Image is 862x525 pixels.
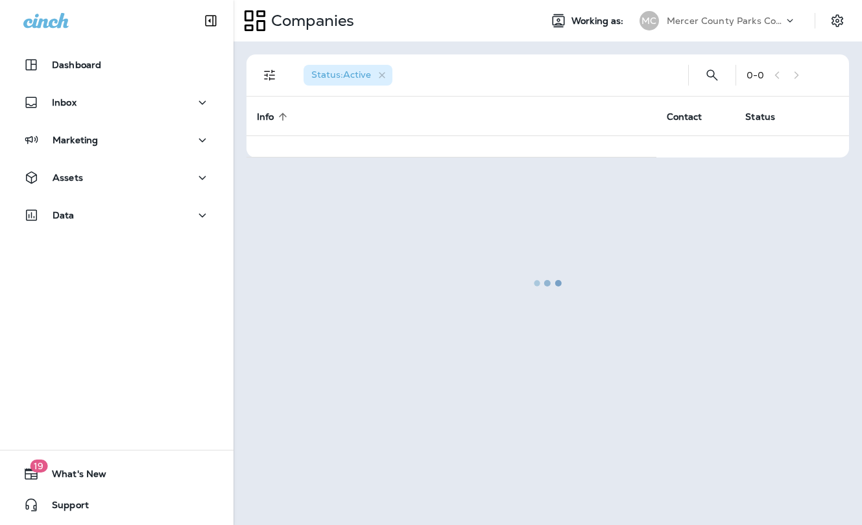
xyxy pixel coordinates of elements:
p: Assets [53,172,83,183]
div: MC [640,11,659,30]
p: Inbox [52,97,77,108]
span: What's New [39,469,106,484]
span: Working as: [571,16,627,27]
p: Data [53,210,75,220]
p: Dashboard [52,60,101,70]
button: Dashboard [13,52,221,78]
span: Support [39,500,89,515]
button: Marketing [13,127,221,153]
button: Collapse Sidebar [193,8,229,34]
button: Settings [826,9,849,32]
p: Mercer County Parks Commission [667,16,784,26]
button: Support [13,492,221,518]
button: 19What's New [13,461,221,487]
p: Marketing [53,135,98,145]
p: Companies [266,11,354,30]
button: Data [13,202,221,228]
button: Inbox [13,89,221,115]
span: 19 [30,460,47,472]
button: Assets [13,165,221,191]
